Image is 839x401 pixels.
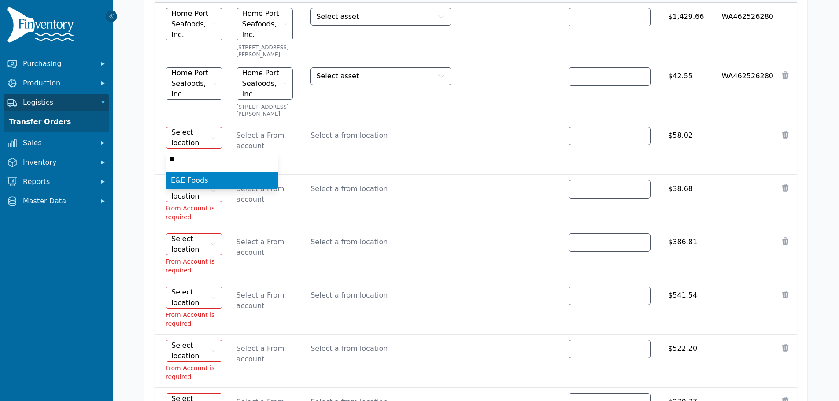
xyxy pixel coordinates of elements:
[310,8,451,26] button: Select asset
[166,127,222,149] button: Select location
[171,8,211,40] span: Home Port Seafoods, Inc.
[166,172,278,189] ul: Select location
[4,154,109,171] button: Inventory
[658,281,711,335] td: $541.54
[23,177,93,187] span: Reports
[658,175,711,228] td: $38.68
[4,173,109,191] button: Reports
[237,103,293,118] div: [STREET_ADDRESS][PERSON_NAME]
[5,113,107,131] a: Transfer Orders
[166,8,222,40] button: Home Port Seafoods, Inc.
[237,343,293,364] span: Select a From account
[237,237,293,258] span: Select a From account
[316,11,359,22] span: Select asset
[781,290,790,299] button: Remove
[237,290,293,311] span: Select a From account
[23,157,93,168] span: Inventory
[166,204,222,221] li: From Account is required
[781,71,790,80] button: Remove
[166,67,222,100] button: Home Port Seafoods, Inc.
[237,130,293,151] span: Select a From account
[4,94,109,111] button: Logistics
[23,196,93,206] span: Master Data
[166,257,222,275] li: From Account is required
[237,184,293,205] span: Select a From account
[171,180,208,202] span: Select location
[171,127,208,148] span: Select location
[242,68,282,99] span: Home Port Seafoods, Inc.
[237,8,293,40] button: Home Port Seafoods, Inc.
[171,175,208,186] span: E&E Foods
[166,233,222,255] button: Select location
[658,121,711,175] td: $58.02
[781,130,790,139] button: Remove
[310,232,456,247] span: Select a from location
[171,68,211,99] span: Home Port Seafoods, Inc.
[166,340,222,362] button: Select location
[7,7,78,46] img: Finventory
[4,134,109,152] button: Sales
[658,228,711,281] td: $386.81
[781,237,790,246] button: Remove
[166,180,222,202] button: Select location
[166,364,222,381] li: From Account is required
[658,3,711,62] td: $1,429.66
[310,67,451,85] button: Select asset
[4,192,109,210] button: Master Data
[166,310,222,328] li: From Account is required
[310,338,456,354] span: Select a from location
[711,3,780,62] td: WA462526280
[237,44,293,58] div: [STREET_ADDRESS][PERSON_NAME]
[4,74,109,92] button: Production
[658,335,711,388] td: $522.20
[4,55,109,73] button: Purchasing
[310,178,456,194] span: Select a from location
[171,340,208,361] span: Select location
[310,125,456,141] span: Select a from location
[166,151,278,168] input: Select location
[242,8,282,40] span: Home Port Seafoods, Inc.
[658,62,711,121] td: $42.55
[166,287,222,309] button: Select location
[310,285,456,301] span: Select a from location
[23,138,93,148] span: Sales
[171,287,208,308] span: Select location
[781,343,790,352] button: Remove
[316,71,359,81] span: Select asset
[23,97,93,108] span: Logistics
[237,67,293,100] button: Home Port Seafoods, Inc.
[711,62,780,121] td: WA462526280
[23,78,93,88] span: Production
[781,184,790,192] button: Remove
[171,234,208,255] span: Select location
[23,59,93,69] span: Purchasing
